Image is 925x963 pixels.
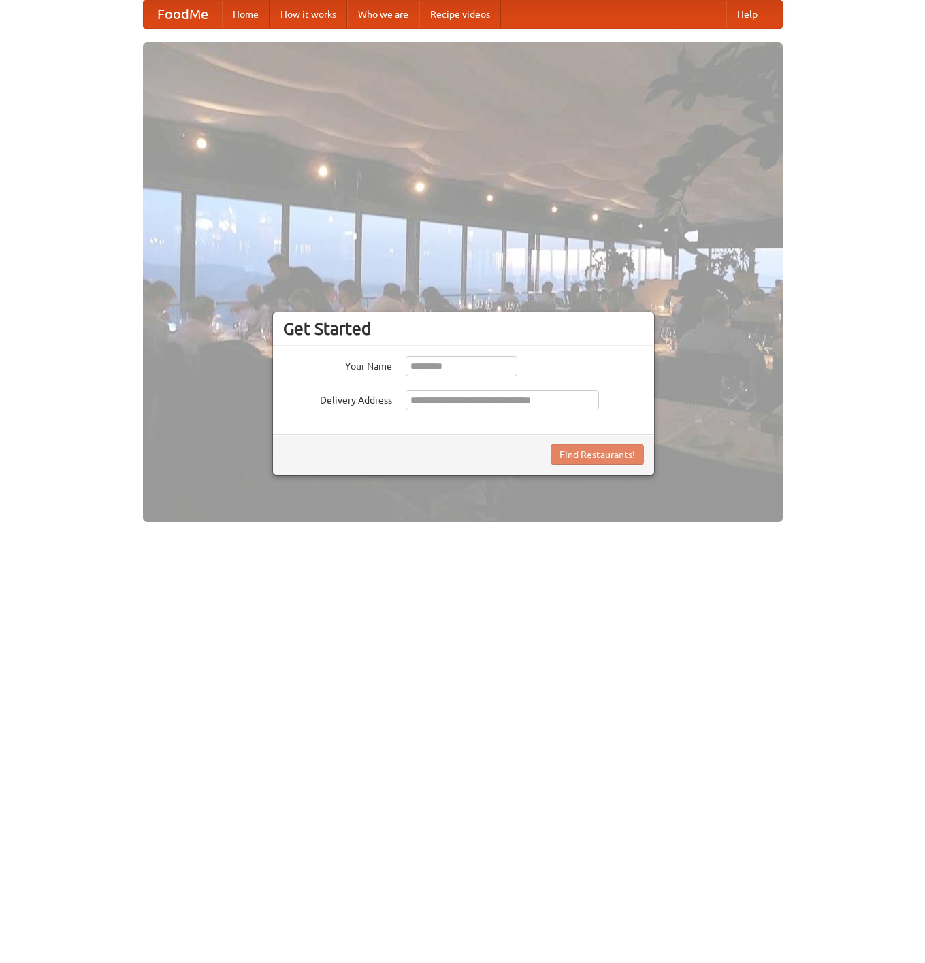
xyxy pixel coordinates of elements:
[551,444,644,465] button: Find Restaurants!
[144,1,222,28] a: FoodMe
[283,356,392,373] label: Your Name
[283,319,644,339] h3: Get Started
[222,1,270,28] a: Home
[347,1,419,28] a: Who we are
[726,1,768,28] a: Help
[419,1,501,28] a: Recipe videos
[270,1,347,28] a: How it works
[283,390,392,407] label: Delivery Address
